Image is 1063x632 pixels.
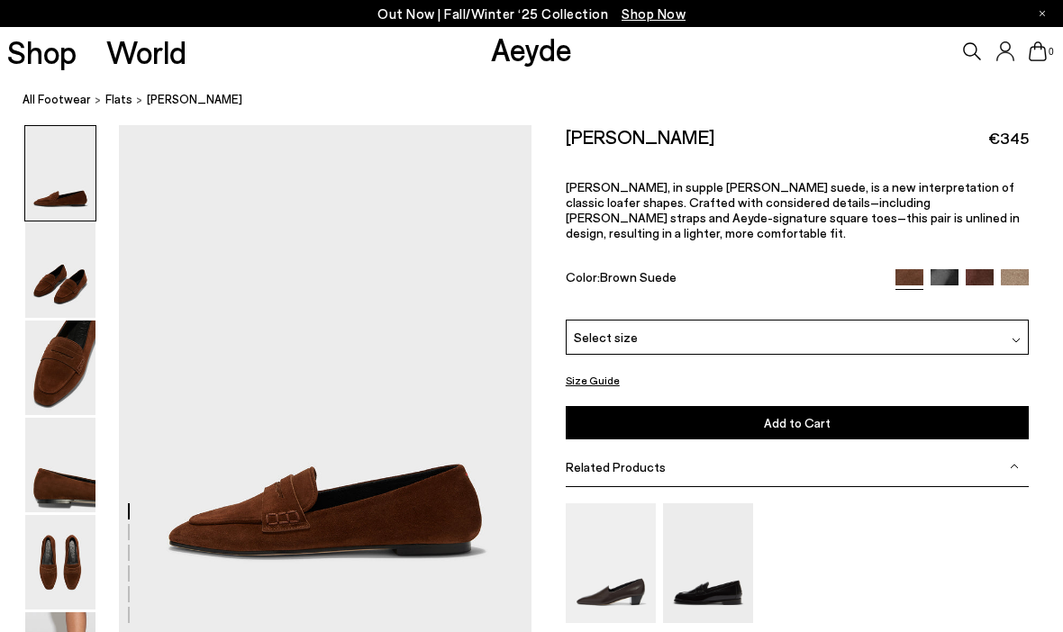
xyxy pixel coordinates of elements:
[7,36,77,68] a: Shop
[1010,462,1019,471] img: svg%3E
[25,515,95,609] img: Alfie Suede Loafers - Image 5
[1047,47,1056,57] span: 0
[377,3,686,25] p: Out Now | Fall/Winter ‘25 Collection
[566,369,620,392] button: Size Guide
[106,36,186,68] a: World
[566,125,714,148] h2: [PERSON_NAME]
[23,76,1063,125] nav: breadcrumb
[566,459,666,474] span: Related Products
[566,503,656,623] img: Gabby Almond-Toe Loafers
[600,269,677,284] span: Brown Suede
[105,90,132,109] a: flats
[105,92,132,106] span: flats
[25,223,95,318] img: Alfie Suede Loafers - Image 2
[574,328,638,347] span: Select size
[566,269,881,290] div: Color:
[566,179,1020,240] span: [PERSON_NAME], in supple [PERSON_NAME] suede, is a new interpretation of classic loafer shapes. C...
[663,503,753,623] img: Oscar Leather Loafers
[25,126,95,221] img: Alfie Suede Loafers - Image 1
[491,30,572,68] a: Aeyde
[764,415,831,430] span: Add to Cart
[988,127,1029,149] span: €345
[25,418,95,512] img: Alfie Suede Loafers - Image 4
[147,90,242,109] span: [PERSON_NAME]
[23,90,91,109] a: All Footwear
[1012,336,1021,345] img: svg%3E
[1029,41,1047,61] a: 0
[622,5,686,22] span: Navigate to /collections/new-in
[25,321,95,415] img: Alfie Suede Loafers - Image 3
[566,406,1030,439] button: Add to Cart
